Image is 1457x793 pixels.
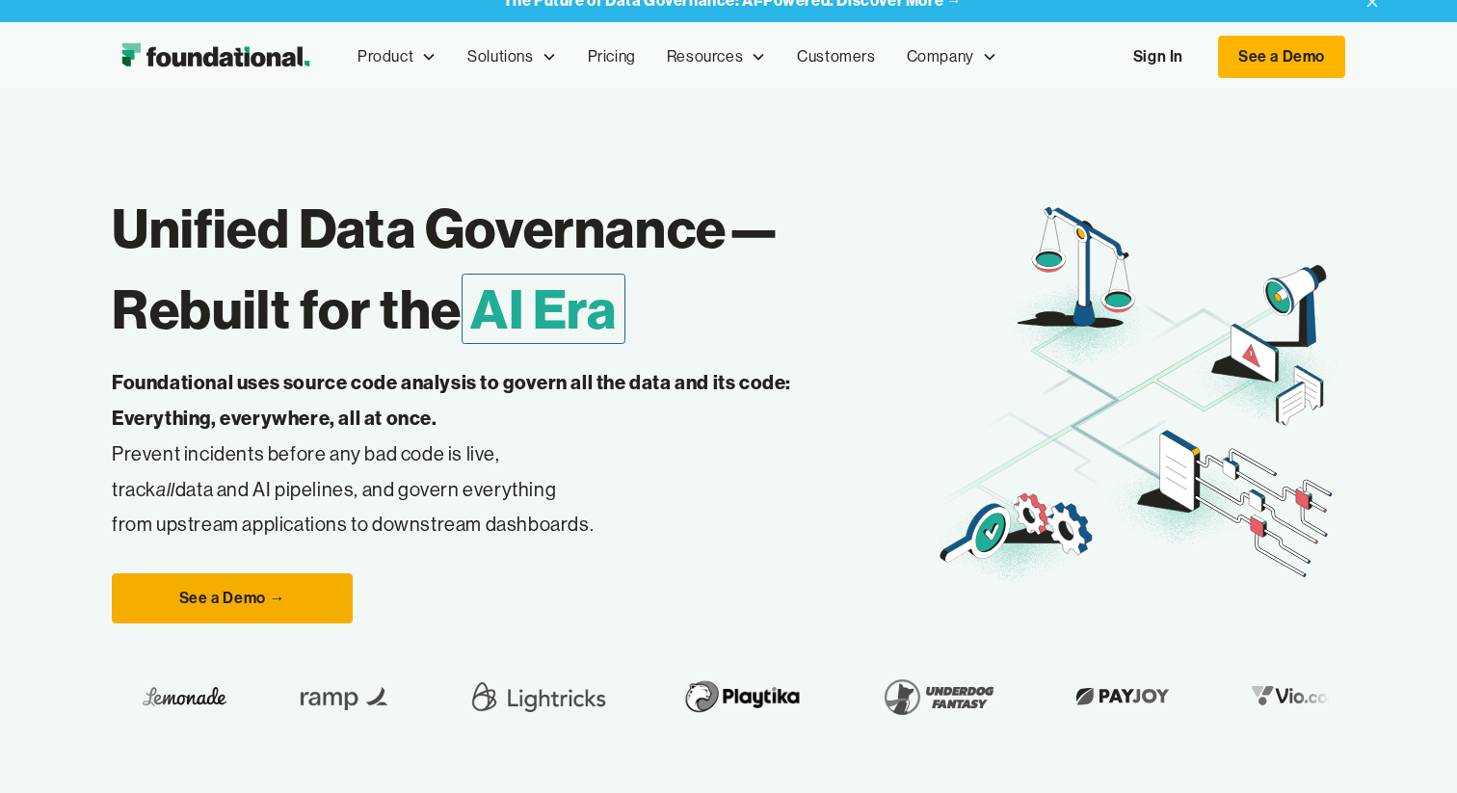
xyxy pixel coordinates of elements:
a: See a Demo [1218,36,1345,78]
img: Lemonade [124,681,208,711]
iframe: Chat Widget [1361,700,1457,793]
div: Resources [667,44,743,69]
img: Foundational Logo [112,38,319,76]
a: Pricing [572,25,651,89]
a: See a Demo → [112,573,353,623]
h1: Unified Data Governance— Rebuilt for the [112,188,934,350]
img: Payjoy [1047,681,1161,711]
div: Product [358,44,413,69]
img: Lightricks [447,670,594,724]
a: Customers [781,25,890,89]
div: Product [342,25,452,89]
img: Ramp [270,670,385,724]
div: Company [891,25,1013,89]
img: Vio.com [1223,681,1335,711]
img: Underdog Fantasy [855,670,986,724]
span: AI Era [462,274,625,344]
div: Company [907,44,974,69]
a: home [112,38,319,76]
div: Solutions [452,25,571,89]
em: all [156,477,175,501]
div: Solutions [467,44,533,69]
a: Sign In [1114,37,1203,77]
p: Prevent incidents before any bad code is live, track data and AI pipelines, and govern everything... [112,365,852,542]
div: Resources [651,25,781,89]
strong: Foundational uses source code analysis to govern all the data and its code: Everything, everywher... [112,370,791,430]
img: Playtika [655,670,793,724]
